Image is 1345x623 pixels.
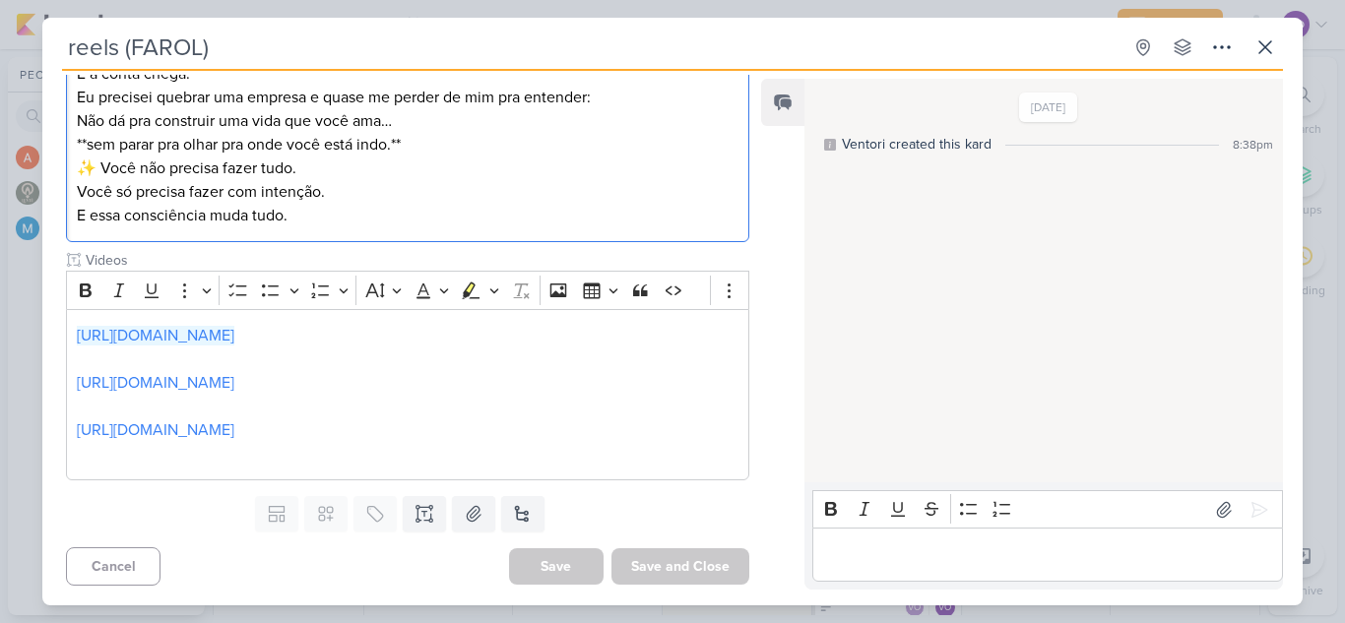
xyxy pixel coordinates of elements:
[812,528,1283,582] div: Editor editing area: main
[77,86,738,156] p: Eu precisei quebrar uma empresa e quase me perder de mim pra entender: Não dá pra construir uma v...
[66,271,749,309] div: Editor toolbar
[1233,136,1273,154] div: 8:38pm
[77,420,234,440] a: [URL][DOMAIN_NAME]
[842,134,992,155] div: Ventori created this kard
[77,326,234,345] a: [URL][DOMAIN_NAME]
[812,490,1283,529] div: Editor toolbar
[66,309,749,481] div: Editor editing area: main
[66,547,160,586] button: Cancel
[82,250,749,271] input: Untitled text
[77,204,738,227] p: E essa consciência muda tudo.
[77,156,738,204] p: ✨ Você não precisa fazer tudo. Você só precisa fazer com intenção.
[77,373,234,393] a: [URL][DOMAIN_NAME]
[62,30,1121,65] input: Untitled Kard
